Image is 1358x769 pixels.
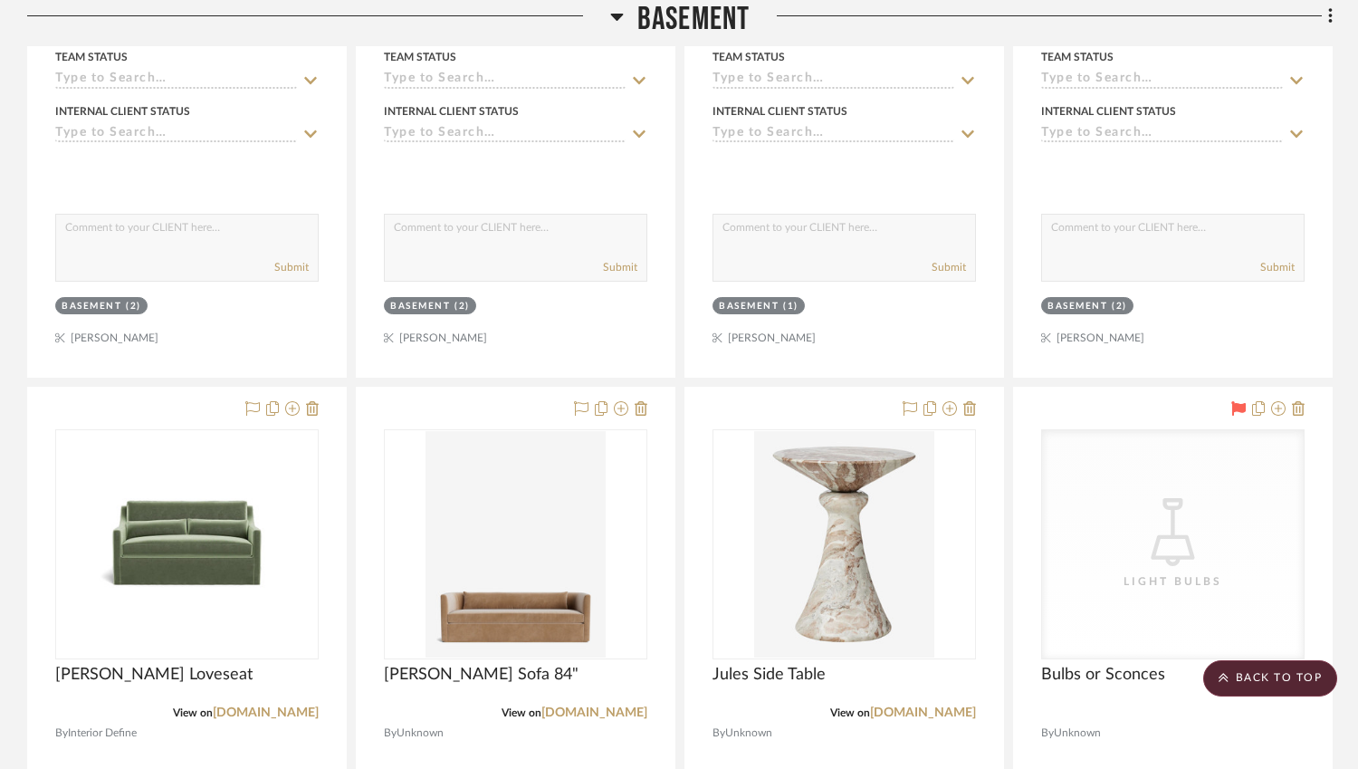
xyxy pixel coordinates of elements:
[830,707,870,718] span: View on
[712,725,725,742] span: By
[603,259,637,275] button: Submit
[274,259,309,275] button: Submit
[1041,725,1054,742] span: By
[1083,572,1264,591] div: Light Bulbs
[1260,259,1295,275] button: Submit
[502,707,541,718] span: View on
[1047,300,1107,313] div: Basement
[62,300,121,313] div: Basement
[1041,49,1114,65] div: Team Status
[725,725,772,742] span: Unknown
[1042,430,1304,658] div: 0
[712,126,954,143] input: Type to Search…
[1041,665,1165,685] span: Bulbs or Sconces
[384,49,456,65] div: Team Status
[55,725,68,742] span: By
[390,300,450,313] div: Basement
[1054,725,1101,742] span: Unknown
[712,49,785,65] div: Team Status
[712,665,826,685] span: Jules Side Table
[384,725,397,742] span: By
[783,300,799,313] div: (1)
[719,300,779,313] div: Basement
[932,259,966,275] button: Submit
[57,463,317,627] img: Ella Slipcovered Loveseat
[1041,72,1283,89] input: Type to Search…
[55,126,297,143] input: Type to Search…
[1112,300,1127,313] div: (2)
[55,665,253,685] span: [PERSON_NAME] Loveseat
[213,707,319,719] a: [DOMAIN_NAME]
[384,72,626,89] input: Type to Search…
[1041,126,1283,143] input: Type to Search…
[754,431,934,658] img: Jules Side Table
[454,300,470,313] div: (2)
[55,72,297,89] input: Type to Search…
[712,72,954,89] input: Type to Search…
[397,725,444,742] span: Unknown
[55,49,128,65] div: Team Status
[126,300,141,313] div: (2)
[384,665,579,685] span: [PERSON_NAME] Sofa 84"
[384,103,519,120] div: Internal Client Status
[712,103,847,120] div: Internal Client Status
[1203,660,1337,697] scroll-to-top-button: BACK TO TOP
[173,707,213,718] span: View on
[384,126,626,143] input: Type to Search…
[1041,103,1176,120] div: Internal Client Status
[870,707,976,719] a: [DOMAIN_NAME]
[55,103,190,120] div: Internal Client Status
[68,725,137,742] span: Interior Define
[426,431,606,658] img: Reese Sofa 84"
[541,707,647,719] a: [DOMAIN_NAME]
